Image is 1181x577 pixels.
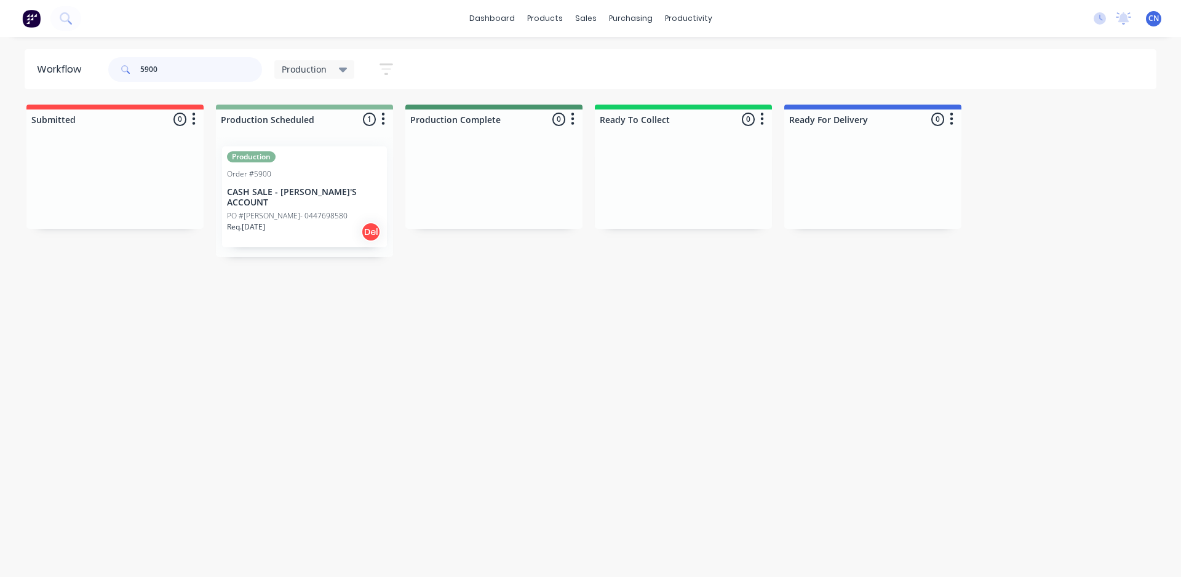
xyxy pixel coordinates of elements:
[603,9,659,28] div: purchasing
[22,9,41,28] img: Factory
[282,63,327,76] span: Production
[361,222,381,242] div: Del
[227,151,276,162] div: Production
[227,169,271,180] div: Order #5900
[140,57,262,82] input: Search for orders...
[227,210,348,221] p: PO #[PERSON_NAME]- 0447698580
[463,9,521,28] a: dashboard
[1148,13,1159,24] span: CN
[37,62,87,77] div: Workflow
[569,9,603,28] div: sales
[659,9,718,28] div: productivity
[222,146,387,247] div: ProductionOrder #5900CASH SALE - [PERSON_NAME]'S ACCOUNTPO #[PERSON_NAME]- 0447698580Req.[DATE]Del
[227,187,382,208] p: CASH SALE - [PERSON_NAME]'S ACCOUNT
[227,221,265,233] p: Req. [DATE]
[521,9,569,28] div: products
